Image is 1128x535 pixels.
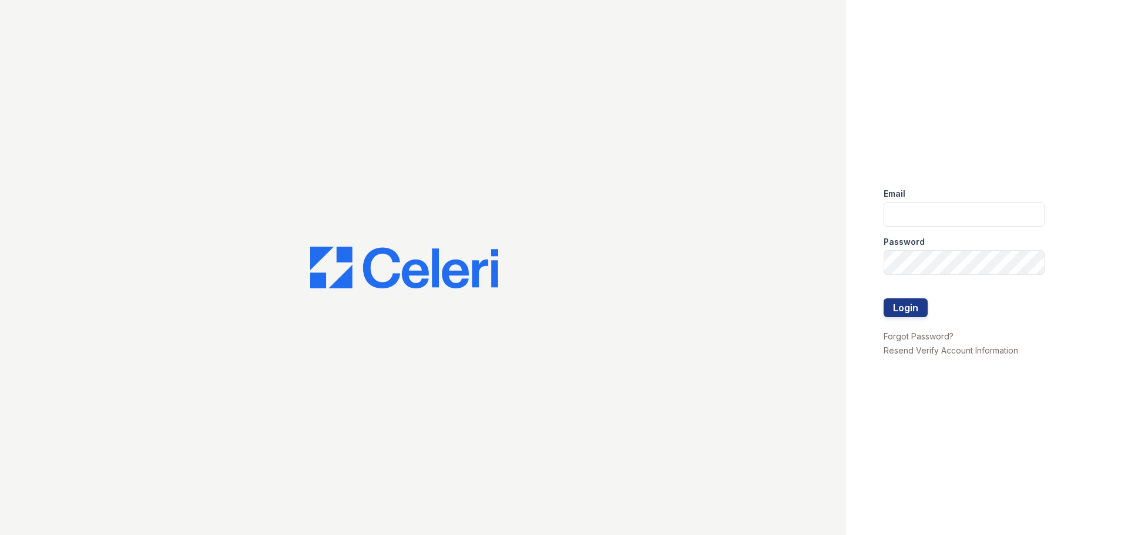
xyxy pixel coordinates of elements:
[884,331,954,341] a: Forgot Password?
[884,345,1018,355] a: Resend Verify Account Information
[884,298,928,317] button: Login
[884,188,905,200] label: Email
[884,236,925,248] label: Password
[310,247,498,289] img: CE_Logo_Blue-a8612792a0a2168367f1c8372b55b34899dd931a85d93a1a3d3e32e68fde9ad4.png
